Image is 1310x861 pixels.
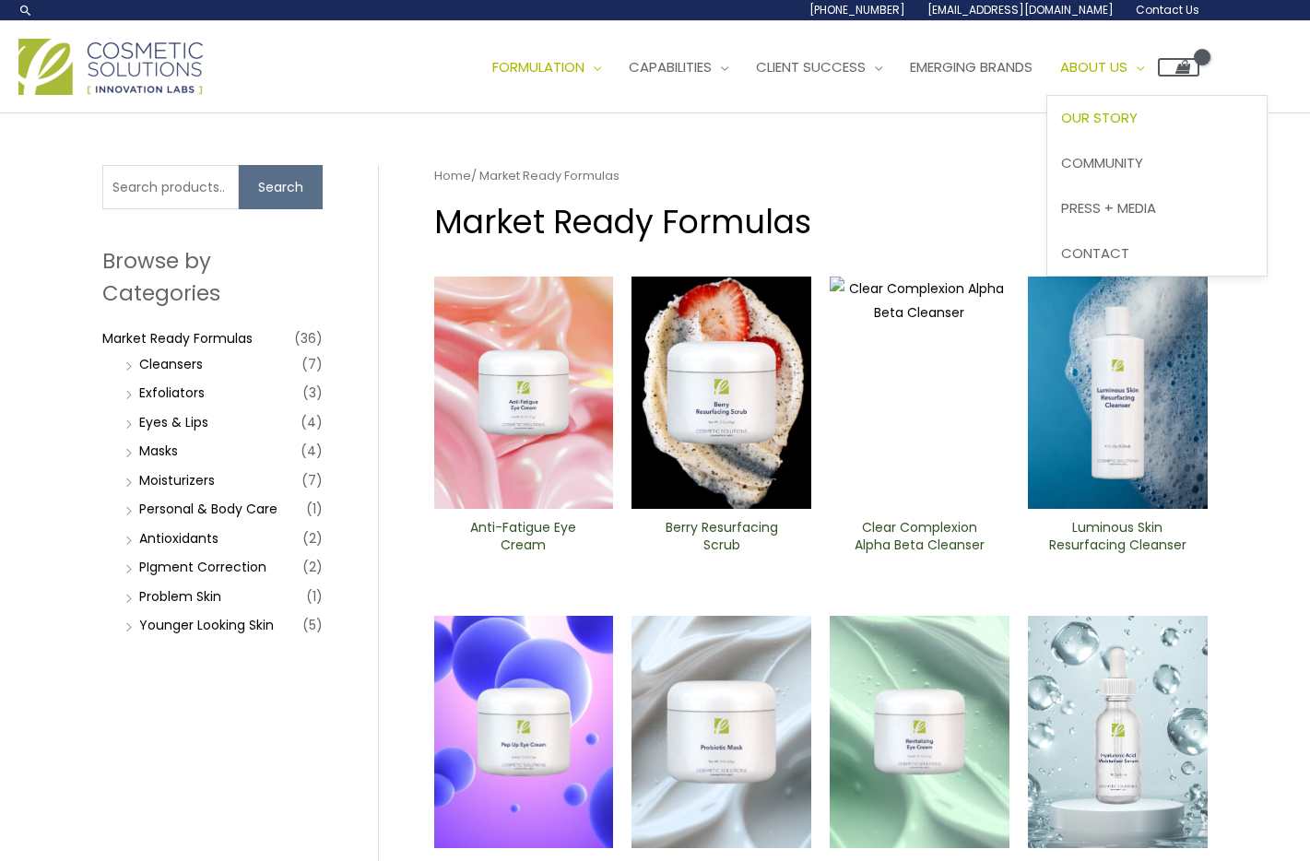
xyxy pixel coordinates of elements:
a: Antioxidants [139,529,218,548]
img: Clear Complexion Alpha Beta ​Cleanser [830,277,1009,509]
img: Hyaluronic moisturizer Serum [1028,616,1208,848]
img: Cosmetic Solutions Logo [18,39,203,95]
h1: Market Ready Formulas [434,199,1208,244]
a: Personal & Body Care [139,500,277,518]
span: (1) [306,584,323,609]
h2: Berry Resurfacing Scrub [647,519,796,554]
a: Home [434,167,471,184]
a: Formulation [478,40,615,95]
span: (36) [294,325,323,351]
span: Capabilities [629,57,712,77]
span: (2) [302,525,323,551]
a: Eyes & Lips [139,413,208,431]
span: (2) [302,554,323,580]
span: (1) [306,496,323,522]
h2: Anti-Fatigue Eye Cream [449,519,597,554]
a: Cleansers [139,355,203,373]
span: (7) [301,351,323,377]
span: Press + Media [1061,198,1156,218]
h2: Browse by Categories [102,245,323,308]
a: Client Success [742,40,896,95]
h2: Clear Complexion Alpha Beta ​Cleanser [845,519,994,554]
a: Community [1047,141,1267,186]
a: About Us [1046,40,1158,95]
img: Anti Fatigue Eye Cream [434,277,614,509]
a: Moisturizers [139,471,215,489]
a: Emerging Brands [896,40,1046,95]
span: [EMAIL_ADDRESS][DOMAIN_NAME] [927,2,1114,18]
a: Press + Media [1047,185,1267,230]
a: Clear Complexion Alpha Beta ​Cleanser [845,519,994,560]
span: Community [1061,153,1143,172]
h2: Luminous Skin Resurfacing ​Cleanser [1044,519,1192,554]
a: Capabilities [615,40,742,95]
span: Client Success [756,57,866,77]
a: Search icon link [18,3,33,18]
span: Emerging Brands [910,57,1033,77]
span: Contact [1061,243,1129,263]
input: Search products… [102,165,239,209]
a: PIgment Correction [139,558,266,576]
span: (4) [301,438,323,464]
span: Our Story [1061,108,1138,127]
a: Masks [139,442,178,460]
a: Exfoliators [139,383,205,402]
span: Formulation [492,57,584,77]
a: Problem Skin [139,587,221,606]
a: Market Ready Formulas [102,329,253,348]
img: Berry Resurfacing Scrub [631,277,811,509]
img: Pep Up Eye Cream [434,616,614,848]
button: Search [239,165,323,209]
span: (5) [302,612,323,638]
a: View Shopping Cart, empty [1158,58,1199,77]
nav: Site Navigation [465,40,1199,95]
a: Our Story [1047,96,1267,141]
span: Contact Us [1136,2,1199,18]
span: (4) [301,409,323,435]
span: (3) [302,380,323,406]
a: Contact [1047,230,1267,276]
a: Younger Looking Skin [139,616,274,634]
nav: Breadcrumb [434,165,1208,187]
img: Luminous Skin Resurfacing ​Cleanser [1028,277,1208,509]
a: Luminous Skin Resurfacing ​Cleanser [1044,519,1192,560]
img: Revitalizing ​Eye Cream [830,616,1009,848]
span: About Us [1060,57,1127,77]
img: Probiotic Mask [631,616,811,848]
span: [PHONE_NUMBER] [809,2,905,18]
a: Berry Resurfacing Scrub [647,519,796,560]
a: Anti-Fatigue Eye Cream [449,519,597,560]
span: (7) [301,467,323,493]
